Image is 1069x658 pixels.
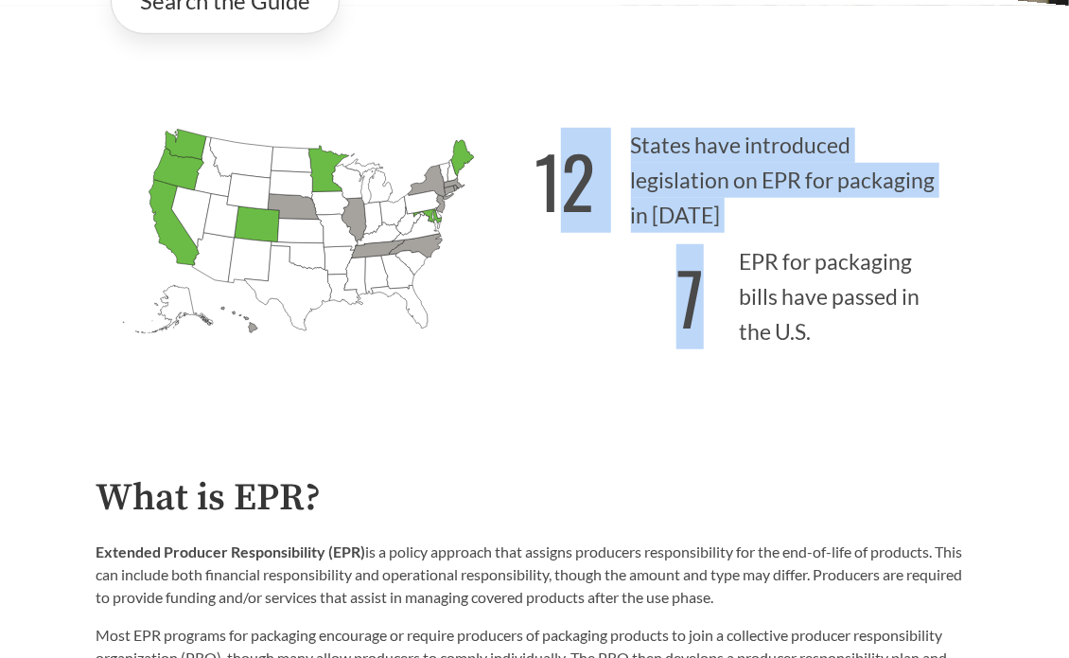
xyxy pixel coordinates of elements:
p: States have introduced legislation on EPR for packaging in [DATE] [534,117,973,234]
p: EPR for packaging bills have passed in the U.S. [534,233,973,349]
strong: Extended Producer Responsibility (EPR) [96,542,365,560]
p: is a policy approach that assigns producers responsibility for the end-of-life of products. This ... [96,541,973,609]
strong: 7 [676,244,704,349]
h2: What is EPR? [96,477,973,520]
strong: 12 [534,128,595,233]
